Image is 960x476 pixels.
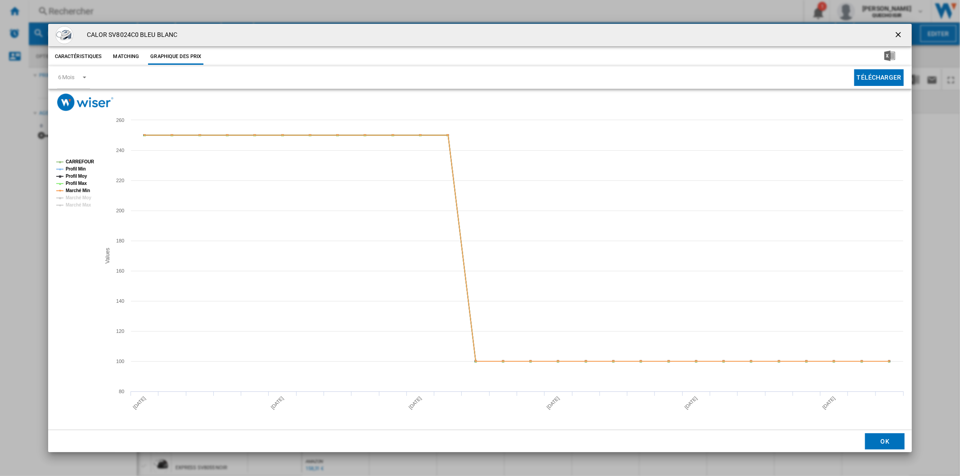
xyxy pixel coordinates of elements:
[106,49,146,65] button: Matching
[53,49,104,65] button: Caractéristiques
[66,202,91,207] tspan: Marché Max
[870,49,910,65] button: Télécharger au format Excel
[57,94,113,111] img: logo_wiser_300x94.png
[82,31,178,40] h4: CALOR SV8024C0 BLEU BLANC
[132,395,147,410] tspan: [DATE]
[116,359,124,364] tspan: 100
[116,328,124,334] tspan: 120
[66,174,87,179] tspan: Profil Moy
[890,26,908,44] button: getI18NText('BUTTONS.CLOSE_DIALOG')
[104,248,110,264] tspan: Values
[116,208,124,213] tspan: 200
[884,50,895,61] img: excel-24x24.png
[116,268,124,274] tspan: 160
[894,30,905,41] ng-md-icon: getI18NText('BUTTONS.CLOSE_DIALOG')
[854,69,904,86] button: Télécharger
[408,395,423,410] tspan: [DATE]
[66,195,91,200] tspan: Marché Moy
[821,395,836,410] tspan: [DATE]
[270,395,284,410] tspan: [DATE]
[66,159,95,164] tspan: CARREFOUR
[66,181,87,186] tspan: Profil Max
[116,298,124,304] tspan: 140
[66,188,90,193] tspan: Marché Min
[48,24,912,452] md-dialog: Product popup
[58,74,75,81] div: 6 Mois
[116,238,124,243] tspan: 180
[116,178,124,183] tspan: 220
[116,117,124,123] tspan: 260
[683,395,698,410] tspan: [DATE]
[119,389,124,394] tspan: 80
[116,148,124,153] tspan: 240
[148,49,203,65] button: Graphique des prix
[865,433,905,449] button: OK
[55,26,73,44] img: 3121040084601_0.jpg
[66,166,86,171] tspan: Profil Min
[545,395,560,410] tspan: [DATE]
